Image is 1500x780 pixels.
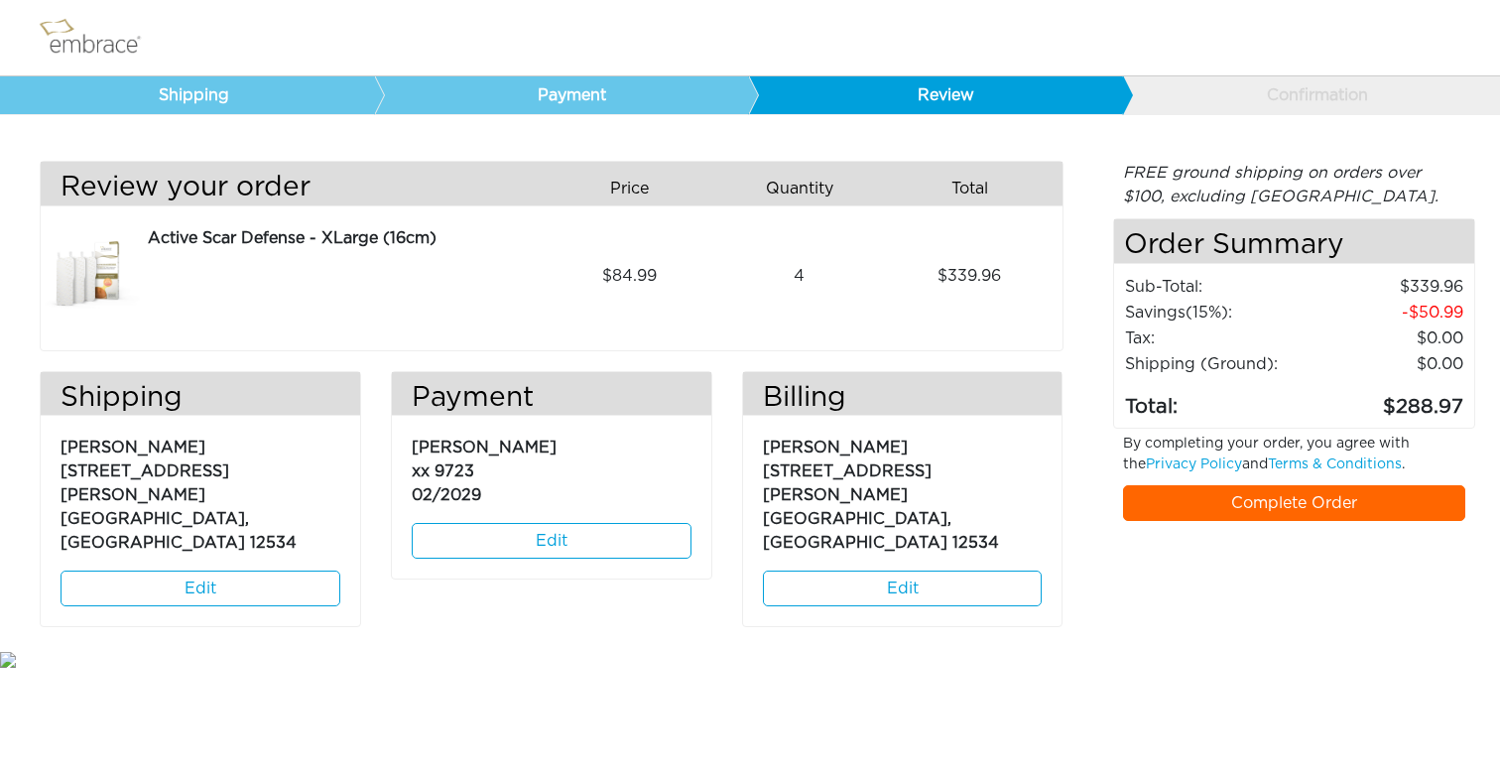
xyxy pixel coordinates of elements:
span: 4 [794,264,805,288]
div: FREE ground shipping on orders over $100, excluding [GEOGRAPHIC_DATA]. [1113,161,1476,208]
a: Complete Order [1123,485,1466,521]
span: (15%) [1186,305,1228,321]
a: Payment [374,76,749,114]
a: Edit [763,571,1043,606]
a: Confirmation [1122,76,1497,114]
td: Shipping (Ground): [1124,351,1312,377]
div: By completing your order, you agree with the and . [1108,434,1481,485]
a: Terms & Conditions [1268,457,1402,471]
td: 288.97 [1311,377,1464,423]
td: Total: [1124,377,1312,423]
h3: Payment [392,382,711,416]
td: Savings : [1124,300,1312,325]
h4: Order Summary [1114,219,1475,264]
a: Privacy Policy [1146,457,1242,471]
a: Edit [412,523,691,559]
div: Active Scar Defense - XLarge (16cm) [148,226,537,250]
a: Review [748,76,1123,114]
div: Price [552,172,722,205]
td: Tax: [1124,325,1312,351]
h3: Shipping [41,382,360,416]
span: xx 9723 [412,463,474,479]
span: 339.96 [937,264,1001,288]
td: 339.96 [1311,274,1464,300]
td: Sub-Total: [1124,274,1312,300]
span: 02/2029 [412,487,481,503]
span: Quantity [766,177,833,200]
img: logo.png [35,13,164,63]
h3: Billing [743,382,1062,416]
span: [PERSON_NAME] [412,440,557,455]
p: [PERSON_NAME] [STREET_ADDRESS][PERSON_NAME] [GEOGRAPHIC_DATA], [GEOGRAPHIC_DATA] 12534 [763,426,1043,555]
td: $0.00 [1311,351,1464,377]
td: 50.99 [1311,300,1464,325]
h3: Review your order [41,172,537,205]
img: a09f5d18-8da6-11e7-9c79-02e45ca4b85b.jpeg [41,226,140,325]
p: [PERSON_NAME] [STREET_ADDRESS][PERSON_NAME] [GEOGRAPHIC_DATA], [GEOGRAPHIC_DATA] 12534 [61,426,340,555]
div: Total [892,172,1062,205]
span: 84.99 [602,264,657,288]
td: 0.00 [1311,325,1464,351]
a: Edit [61,571,340,606]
